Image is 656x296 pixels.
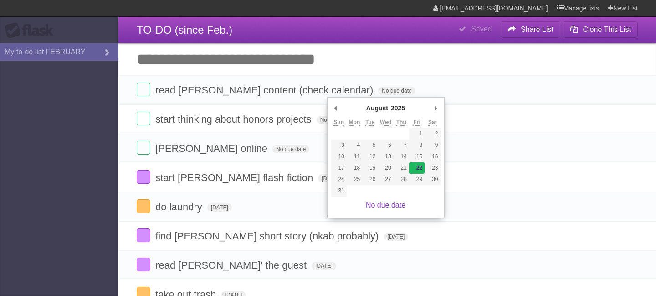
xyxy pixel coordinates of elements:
button: Next Month [431,101,441,115]
button: 3 [331,140,347,151]
span: do laundry [155,201,205,213]
button: 7 [394,140,409,151]
span: No due date [272,145,309,153]
button: 5 [362,140,378,151]
span: start thinking about honors projects [155,114,313,125]
button: 12 [362,151,378,162]
label: Done [137,141,150,155]
abbr: Sunday [333,119,344,126]
label: Done [137,258,150,271]
label: Done [137,112,150,125]
button: 31 [331,185,347,197]
button: 19 [362,162,378,174]
button: 13 [378,151,393,162]
span: No due date [317,116,354,124]
button: 27 [378,174,393,185]
button: 23 [425,162,440,174]
button: 14 [394,151,409,162]
b: Saved [471,25,492,33]
button: 28 [394,174,409,185]
abbr: Tuesday [365,119,374,126]
abbr: Wednesday [380,119,391,126]
button: 22 [409,162,425,174]
button: 11 [347,151,362,162]
button: Clone This List [563,21,638,38]
abbr: Friday [413,119,420,126]
button: 21 [394,162,409,174]
div: 2025 [389,101,406,115]
button: 16 [425,151,440,162]
label: Done [137,170,150,184]
button: 10 [331,151,347,162]
span: start [PERSON_NAME] flash fiction [155,172,315,183]
span: find [PERSON_NAME] short story (nkab probably) [155,230,381,242]
div: Flask [5,22,59,39]
label: Done [137,199,150,213]
button: 24 [331,174,347,185]
abbr: Saturday [428,119,437,126]
button: 6 [378,140,393,151]
a: No due date [366,201,405,209]
b: Share List [521,26,553,33]
button: 26 [362,174,378,185]
abbr: Monday [349,119,360,126]
span: [PERSON_NAME] online [155,143,270,154]
button: 1 [409,128,425,140]
button: 29 [409,174,425,185]
b: Clone This List [583,26,631,33]
button: 20 [378,162,393,174]
span: No due date [378,87,415,95]
span: [DATE] [384,233,409,241]
button: 15 [409,151,425,162]
span: read [PERSON_NAME] content (check calendar) [155,84,375,96]
label: Done [137,228,150,242]
button: 2 [425,128,440,140]
button: Share List [501,21,561,38]
button: 25 [347,174,362,185]
label: Done [137,83,150,96]
button: 8 [409,140,425,151]
button: 17 [331,162,347,174]
span: [DATE] [312,262,336,270]
button: Previous Month [331,101,340,115]
button: 9 [425,140,440,151]
span: read [PERSON_NAME]' the guest [155,260,309,271]
span: [DATE] [318,174,343,182]
span: TO-DO (since Feb.) [137,24,232,36]
button: 4 [347,140,362,151]
button: 18 [347,162,362,174]
span: [DATE] [207,203,232,212]
div: August [365,101,389,115]
button: 30 [425,174,440,185]
abbr: Thursday [396,119,406,126]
